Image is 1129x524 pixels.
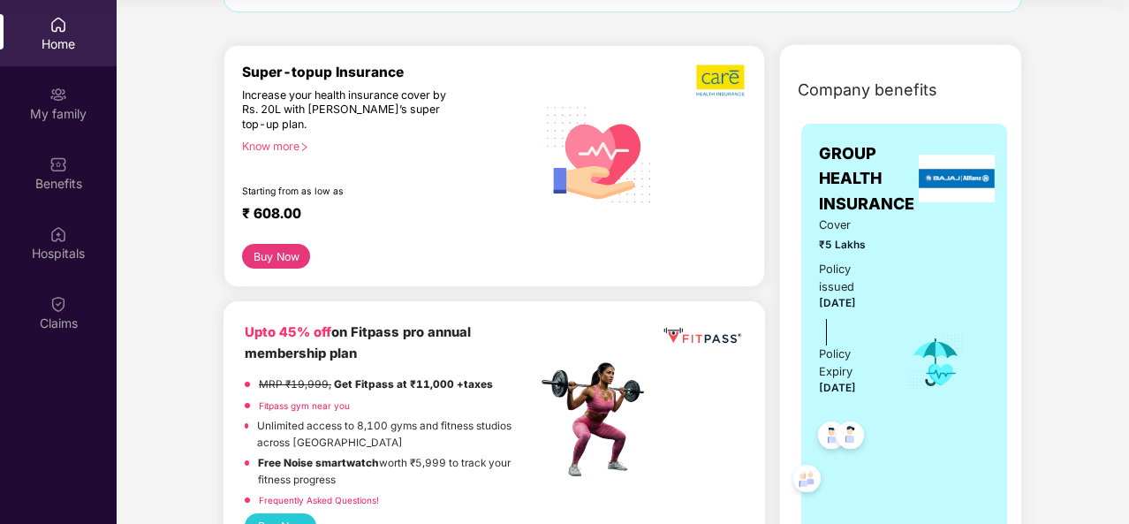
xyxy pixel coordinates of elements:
span: right [299,142,309,152]
span: ₹5 Lakhs [819,237,883,254]
img: svg+xml;base64,PHN2ZyB4bWxucz0iaHR0cDovL3d3dy53My5vcmcvMjAwMC9zdmciIHdpZHRoPSI0OC45NDMiIGhlaWdodD... [810,416,853,459]
div: ₹ 608.00 [242,205,519,226]
del: MRP ₹19,999, [259,378,331,391]
img: svg+xml;base64,PHN2ZyBpZD0iQ2xhaW0iIHhtbG5zPSJodHRwOi8vd3d3LnczLm9yZy8yMDAwL3N2ZyIgd2lkdGg9IjIwIi... [49,295,67,313]
img: svg+xml;base64,PHN2ZyB4bWxucz0iaHR0cDovL3d3dy53My5vcmcvMjAwMC9zdmciIHdpZHRoPSI0OC45NDMiIGhlaWdodD... [829,416,872,459]
strong: Get Fitpass at ₹11,000 +taxes [334,378,493,391]
div: Know more [242,140,526,152]
div: Super-topup Insurance [242,64,536,80]
img: svg+xml;base64,PHN2ZyB4bWxucz0iaHR0cDovL3d3dy53My5vcmcvMjAwMC9zdmciIHhtbG5zOnhsaW5rPSJodHRwOi8vd3... [536,89,663,217]
strong: Free Noise smartwatch [258,457,379,469]
img: fpp.png [536,358,660,482]
a: Fitpass gym near you [259,400,350,411]
p: worth ₹5,999 to track your fitness progress [258,455,536,488]
button: Buy Now [242,244,310,269]
b: on Fitpass pro annual membership plan [245,324,471,361]
span: GROUP HEALTH INSURANCE [819,141,914,216]
img: insurerLogo [919,155,995,202]
b: Upto 45% off [245,324,331,340]
span: [DATE] [819,382,856,394]
div: Increase your health insurance cover by Rs. 20L with [PERSON_NAME]’s super top-up plan. [242,88,460,133]
div: Policy Expiry [819,346,883,381]
span: Company benefits [798,78,937,103]
img: svg+xml;base64,PHN2ZyBpZD0iQmVuZWZpdHMiIHhtbG5zPSJodHRwOi8vd3d3LnczLm9yZy8yMDAwL3N2ZyIgd2lkdGg9Ij... [49,156,67,173]
img: svg+xml;base64,PHN2ZyB4bWxucz0iaHR0cDovL3d3dy53My5vcmcvMjAwMC9zdmciIHdpZHRoPSI0OC45NDMiIGhlaWdodD... [785,459,829,503]
div: Starting from as low as [242,186,461,198]
img: icon [907,333,965,391]
img: svg+xml;base64,PHN2ZyB3aWR0aD0iMjAiIGhlaWdodD0iMjAiIHZpZXdCb3g9IjAgMCAyMCAyMCIgZmlsbD0ibm9uZSIgeG... [49,86,67,103]
div: Policy issued [819,261,883,296]
span: [DATE] [819,297,856,309]
img: svg+xml;base64,PHN2ZyBpZD0iSG9tZSIgeG1sbnM9Imh0dHA6Ly93d3cudzMub3JnLzIwMDAvc3ZnIiB3aWR0aD0iMjAiIG... [49,16,67,34]
img: b5dec4f62d2307b9de63beb79f102df3.png [696,64,746,97]
p: Unlimited access to 8,100 gyms and fitness studios across [GEOGRAPHIC_DATA] [257,418,536,451]
span: Cover [819,216,883,234]
img: fppp.png [661,323,744,348]
img: svg+xml;base64,PHN2ZyBpZD0iSG9zcGl0YWxzIiB4bWxucz0iaHR0cDovL3d3dy53My5vcmcvMjAwMC9zdmciIHdpZHRoPS... [49,225,67,243]
a: Frequently Asked Questions! [259,495,379,505]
